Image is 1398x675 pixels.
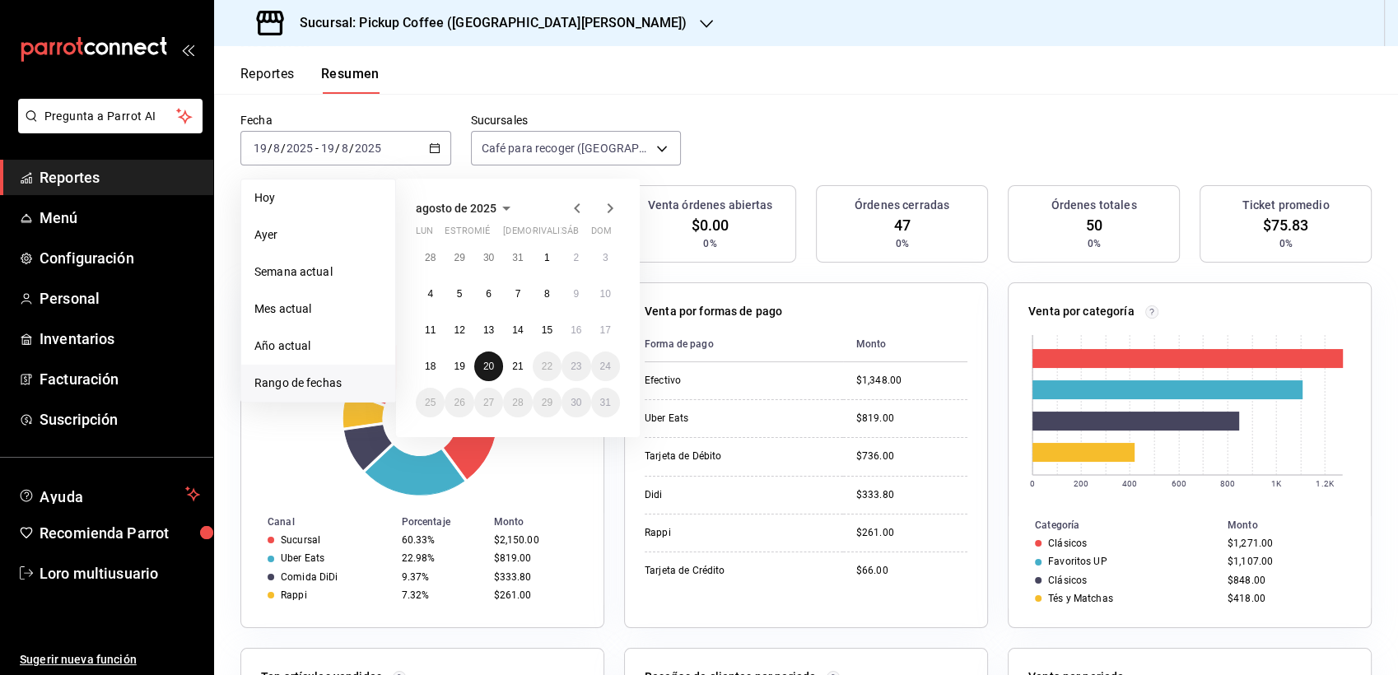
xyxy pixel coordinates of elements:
[1009,516,1221,534] th: Categoría
[425,252,436,263] abbr: 28 de julio de 2025
[512,361,523,372] abbr: 21 de agosto de 2025
[503,279,532,309] button: 7 de agosto de 2025
[1122,479,1137,488] text: 400
[281,571,338,583] div: Comida DiDi
[542,324,552,336] abbr: 15 de agosto de 2025
[268,142,273,155] span: /
[503,388,532,417] button: 28 de agosto de 2025
[1242,197,1330,214] h3: Ticket promedio
[703,236,716,251] span: 0%
[1228,556,1344,567] div: $1,107.00
[254,375,382,392] span: Rango de fechas
[416,202,496,215] span: agosto de 2025
[1085,214,1102,236] span: 50
[416,388,445,417] button: 25 de agosto de 2025
[533,351,562,381] button: 22 de agosto de 2025
[254,189,382,207] span: Hoy
[512,252,523,263] abbr: 31 de julio de 2025
[1221,516,1371,534] th: Monto
[1279,236,1292,251] span: 0%
[40,330,114,347] font: Inventarios
[645,564,809,578] div: Tarjeta de Crédito
[483,397,494,408] abbr: 27 de agosto de 2025
[1048,593,1113,604] div: Tés y Matchas
[40,169,100,186] font: Reportes
[445,315,473,345] button: 12 de agosto de 2025
[542,361,552,372] abbr: 22 de agosto de 2025
[562,226,579,243] abbr: sábado
[474,226,490,243] abbr: miércoles
[44,108,177,125] span: Pregunta a Parrot AI
[416,315,445,345] button: 11 de agosto de 2025
[1087,236,1100,251] span: 0%
[533,315,562,345] button: 15 de agosto de 2025
[542,397,552,408] abbr: 29 de agosto de 2025
[425,397,436,408] abbr: 25 de agosto de 2025
[600,397,611,408] abbr: 31 de agosto de 2025
[533,388,562,417] button: 29 de agosto de 2025
[544,288,550,300] abbr: 8 de agosto de 2025
[18,99,203,133] button: Pregunta a Parrot AI
[335,142,340,155] span: /
[474,315,503,345] button: 13 de agosto de 2025
[1028,303,1135,320] p: Venta por categoría
[281,142,286,155] span: /
[487,513,603,531] th: Monto
[856,564,967,578] div: $66.00
[416,198,516,218] button: agosto de 2025
[1228,593,1344,604] div: $418.00
[395,513,487,531] th: Porcentaje
[856,374,967,388] div: $1,348.00
[503,243,532,272] button: 31 de julio de 2025
[573,252,579,263] abbr: 2 de agosto de 2025
[321,66,380,94] button: Resumen
[1228,538,1344,549] div: $1,271.00
[474,351,503,381] button: 20 de agosto de 2025
[315,142,319,155] span: -
[425,324,436,336] abbr: 11 de agosto de 2025
[416,279,445,309] button: 4 de agosto de 2025
[483,361,494,372] abbr: 20 de agosto de 2025
[354,142,382,155] input: ----
[562,388,590,417] button: 30 de agosto de 2025
[562,279,590,309] button: 9 de agosto de 2025
[591,279,620,309] button: 10 de agosto de 2025
[591,351,620,381] button: 24 de agosto de 2025
[416,351,445,381] button: 18 de agosto de 2025
[645,449,809,463] div: Tarjeta de Débito
[40,484,179,504] span: Ayuda
[254,300,382,318] span: Mes actual
[1048,575,1087,586] div: Clásicos
[1228,575,1344,586] div: $848.00
[1220,479,1235,488] text: 800
[320,142,335,155] input: --
[402,571,481,583] div: 9.37%
[493,534,577,546] div: $2,150.00
[40,524,169,542] font: Recomienda Parrot
[241,513,395,531] th: Canal
[503,226,600,243] abbr: jueves
[445,388,473,417] button: 26 de agosto de 2025
[1074,479,1088,488] text: 200
[493,589,577,601] div: $261.00
[445,351,473,381] button: 19 de agosto de 2025
[1030,479,1035,488] text: 0
[571,361,581,372] abbr: 23 de agosto de 2025
[445,243,473,272] button: 29 de julio de 2025
[843,327,967,362] th: Monto
[600,361,611,372] abbr: 24 de agosto de 2025
[562,243,590,272] button: 2 de agosto de 2025
[600,288,611,300] abbr: 10 de agosto de 2025
[445,279,473,309] button: 5 de agosto de 2025
[573,288,579,300] abbr: 9 de agosto de 2025
[856,412,967,426] div: $819.00
[1263,214,1309,236] span: $75.83
[40,290,100,307] font: Personal
[40,249,134,267] font: Configuración
[40,565,158,582] font: Loro multiusuario
[571,397,581,408] abbr: 30 de agosto de 2025
[254,226,382,244] span: Ayer
[457,288,463,300] abbr: 5 de agosto de 2025
[1048,538,1087,549] div: Clásicos
[281,552,324,564] div: Uber Eats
